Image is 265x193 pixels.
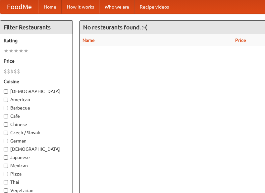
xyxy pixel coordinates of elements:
input: Cafe [4,114,8,118]
label: Czech / Slovak [4,129,69,136]
h5: Price [4,58,69,64]
label: Japanese [4,154,69,161]
label: Cafe [4,113,69,119]
li: $ [14,68,17,75]
li: ★ [19,47,24,54]
label: [DEMOGRAPHIC_DATA] [4,146,69,152]
h5: Rating [4,37,69,44]
input: Thai [4,180,8,184]
li: ★ [14,47,19,54]
label: Mexican [4,162,69,169]
li: ★ [24,47,28,54]
li: $ [17,68,20,75]
label: Pizza [4,171,69,177]
h5: Cuisine [4,78,69,85]
input: Pizza [4,172,8,176]
input: German [4,139,8,143]
input: Japanese [4,155,8,160]
input: Vegetarian [4,188,8,193]
a: Price [235,38,246,43]
li: $ [7,68,10,75]
a: Who we are [99,0,134,14]
input: Barbecue [4,106,8,110]
input: Czech / Slovak [4,131,8,135]
label: Thai [4,179,69,185]
label: [DEMOGRAPHIC_DATA] [4,88,69,95]
label: German [4,138,69,144]
input: American [4,98,8,102]
li: $ [4,68,7,75]
label: Barbecue [4,105,69,111]
li: ★ [4,47,9,54]
li: $ [10,68,14,75]
label: Chinese [4,121,69,128]
a: Name [82,38,95,43]
a: Home [38,0,62,14]
input: Mexican [4,164,8,168]
input: Chinese [4,122,8,127]
ng-pluralize: No restaurants found. :-( [83,24,147,30]
li: ★ [9,47,14,54]
input: [DEMOGRAPHIC_DATA] [4,147,8,151]
a: How it works [62,0,99,14]
input: [DEMOGRAPHIC_DATA] [4,89,8,94]
a: Recipe videos [134,0,174,14]
h4: Filter Restaurants [0,21,73,34]
label: American [4,96,69,103]
a: FoodMe [0,0,38,14]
